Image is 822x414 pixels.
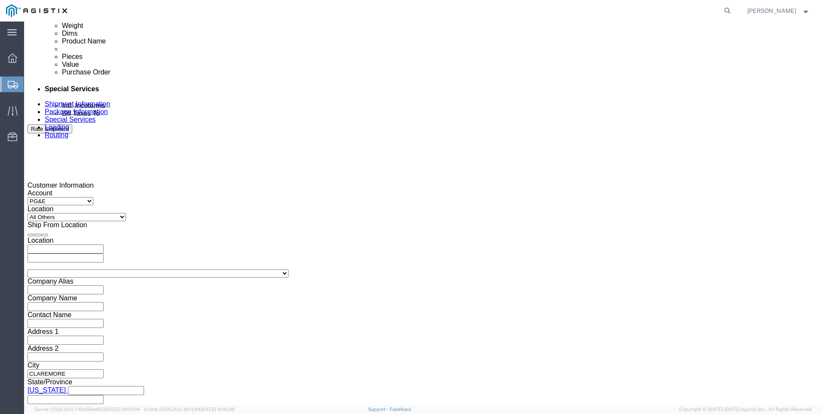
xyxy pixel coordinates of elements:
[679,406,812,413] span: Copyright © [DATE]-[DATE] Agistix Inc., All Rights Reserved
[6,4,67,17] img: logo
[34,407,140,412] span: Server: 2025.20.0-710e05ee653
[368,407,390,412] a: Support
[747,6,810,16] button: [PERSON_NAME]
[105,407,140,412] span: [DATE] 09:51:04
[747,6,796,15] span: JJ Bighorse
[390,407,411,412] a: Feedback
[144,407,234,412] span: Client: 2025.20.0-8b113f4
[24,22,822,405] iframe: FS Legacy Container
[201,407,234,412] span: [DATE] 10:16:38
